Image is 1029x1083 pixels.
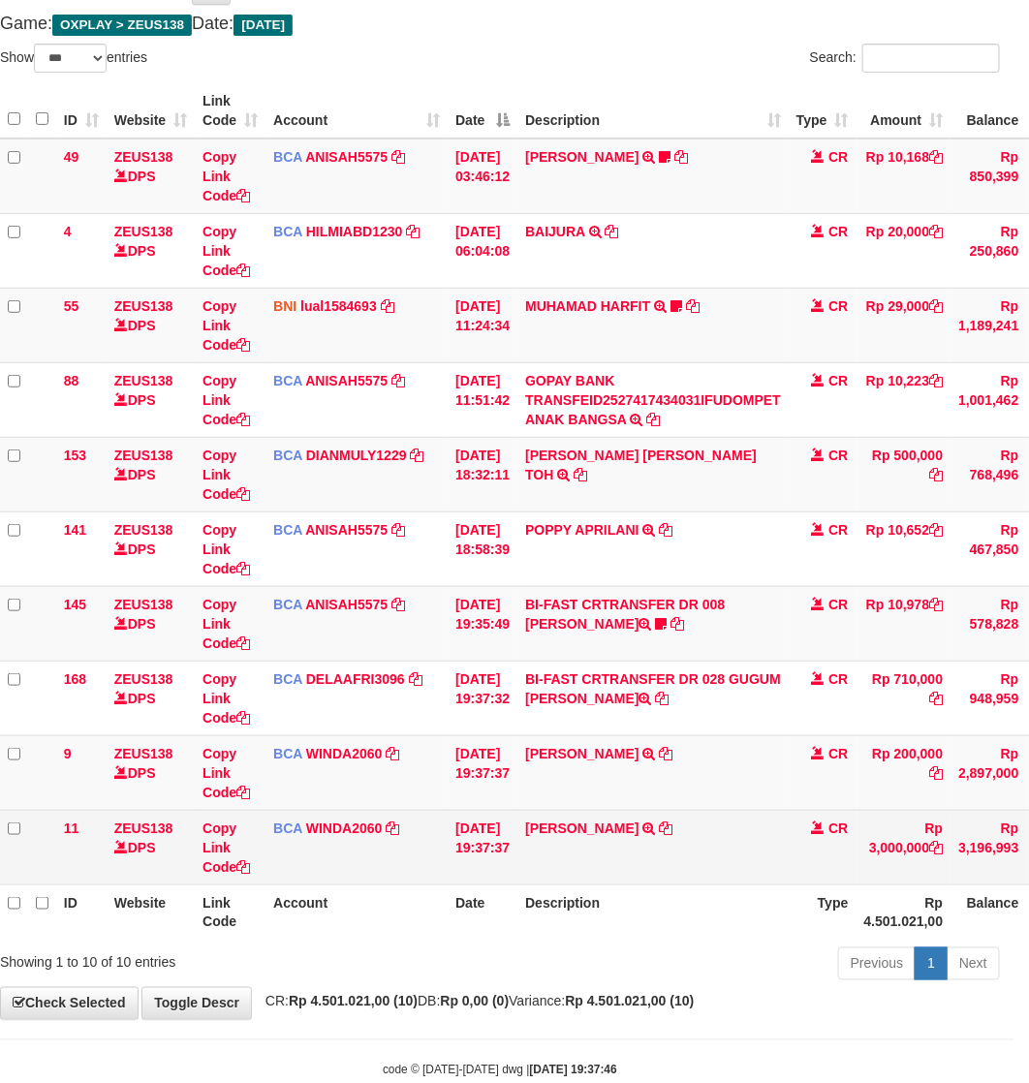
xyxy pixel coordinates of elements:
span: 88 [64,373,79,388]
th: Link Code [195,884,265,940]
span: BCA [273,149,302,165]
td: [DATE] 19:37:32 [448,661,517,735]
a: Copy Rp 200,000 to clipboard [929,765,943,781]
a: WINDA2060 [306,746,383,761]
strong: [DATE] 19:37:46 [530,1064,617,1077]
a: Previous [838,947,916,980]
a: Copy ANISAH5575 to clipboard [391,149,405,165]
span: CR [828,671,848,687]
span: BCA [273,522,302,538]
td: DPS [107,362,195,437]
th: Date: activate to sort column descending [448,83,517,139]
a: Copy Rp 10,168 to clipboard [929,149,943,165]
span: 9 [64,746,72,761]
td: [DATE] 19:37:37 [448,735,517,810]
a: GOPAY BANK TRANSFEID2527417434031IFUDOMPET ANAK BANGSA [525,373,781,427]
a: Copy Link Code [203,448,250,502]
a: Copy POPPY APRILANI to clipboard [660,522,673,538]
span: BCA [273,671,302,687]
a: Copy Rp 500,000 to clipboard [929,467,943,482]
a: Copy WINDA2060 to clipboard [386,746,399,761]
td: Rp 10,223 [857,362,951,437]
td: Rp 578,828 [951,586,1026,661]
span: 55 [64,298,79,314]
th: Date [448,884,517,940]
td: Rp 3,196,993 [951,810,1026,884]
th: Description: activate to sort column ascending [517,83,789,139]
th: Account [265,884,448,940]
a: Copy ANISAH5575 to clipboard [391,522,405,538]
td: DPS [107,735,195,810]
td: DPS [107,661,195,735]
a: [PERSON_NAME] [525,820,639,836]
td: Rp 948,959 [951,661,1026,735]
a: Copy Link Code [203,597,250,651]
a: ZEUS138 [114,448,173,463]
a: DELAAFRI3096 [306,671,405,687]
th: Link Code: activate to sort column ascending [195,83,265,139]
span: CR [828,224,848,239]
a: Copy Rp 20,000 to clipboard [929,224,943,239]
td: [DATE] 11:51:42 [448,362,517,437]
th: Description [517,884,789,940]
a: Copy Rp 29,000 to clipboard [929,298,943,314]
span: 49 [64,149,79,165]
a: ZEUS138 [114,149,173,165]
th: Type [789,884,857,940]
a: HILMIABD1230 [306,224,403,239]
a: Copy DELAAFRI3096 to clipboard [409,671,422,687]
a: Copy HILMIABD1230 to clipboard [406,224,420,239]
a: Copy BI-FAST CRTRANSFER DR 008 ARJUNA to clipboard [671,616,685,632]
a: Copy Link Code [203,149,250,203]
a: ZEUS138 [114,298,173,314]
td: Rp 250,860 [951,213,1026,288]
td: BI-FAST CRTRANSFER DR 028 GUGUM [PERSON_NAME] [517,661,789,735]
a: Copy Rp 710,000 to clipboard [929,691,943,706]
td: Rp 3,000,000 [857,810,951,884]
a: Copy BAIJURA to clipboard [606,224,619,239]
a: Copy ANISAH5575 to clipboard [391,597,405,612]
td: Rp 20,000 [857,213,951,288]
td: DPS [107,586,195,661]
a: Copy Link Code [203,820,250,875]
a: Copy lual1584693 to clipboard [381,298,394,314]
td: [DATE] 03:46:12 [448,139,517,214]
td: Rp 467,850 [951,511,1026,586]
span: 153 [64,448,86,463]
td: [DATE] 11:24:34 [448,288,517,362]
td: Rp 200,000 [857,735,951,810]
a: Copy GOPAY BANK TRANSFEID2527417434031IFUDOMPET ANAK BANGSA to clipboard [647,412,661,427]
td: DPS [107,437,195,511]
th: Website [107,884,195,940]
a: [PERSON_NAME] [525,746,639,761]
span: BCA [273,597,302,612]
strong: Rp 4.501.021,00 (10) [289,994,418,1009]
a: Copy Rp 10,223 to clipboard [929,373,943,388]
a: [PERSON_NAME] [PERSON_NAME] TOH [525,448,757,482]
span: CR [828,373,848,388]
th: Rp 4.501.021,00 [857,884,951,940]
span: CR [828,597,848,612]
span: 168 [64,671,86,687]
span: CR: DB: Variance: [256,994,695,1009]
a: WINDA2060 [306,820,383,836]
a: Copy Link Code [203,746,250,800]
a: Copy Link Code [203,671,250,726]
span: CR [828,820,848,836]
td: [DATE] 19:35:49 [448,586,517,661]
td: [DATE] 19:37:37 [448,810,517,884]
a: ANISAH5575 [305,522,388,538]
strong: Rp 4.501.021,00 (10) [565,994,694,1009]
span: BCA [273,746,302,761]
a: Toggle Descr [141,987,252,1020]
a: ANISAH5575 [305,373,388,388]
td: BI-FAST CRTRANSFER DR 008 [PERSON_NAME] [517,586,789,661]
a: Copy WINDA2060 to clipboard [386,820,399,836]
a: Copy ADITYA IMAM HERNAN to clipboard [660,746,673,761]
a: ZEUS138 [114,671,173,687]
a: ZEUS138 [114,373,173,388]
th: ID [56,884,107,940]
th: Account: activate to sort column ascending [265,83,448,139]
a: Copy Link Code [203,224,250,278]
a: Copy Link Code [203,522,250,576]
